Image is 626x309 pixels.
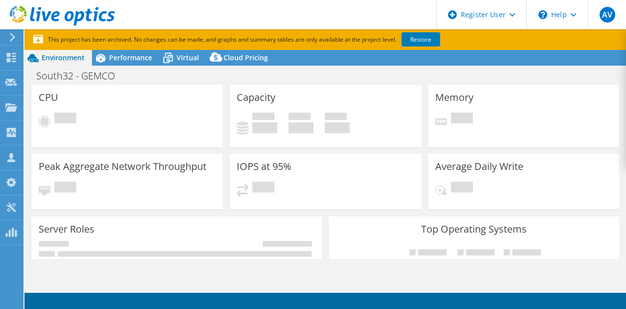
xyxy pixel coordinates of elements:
[336,224,612,235] h3: Top Operating Systems
[252,122,277,133] h4: 0 GiB
[224,53,268,62] span: Cloud Pricing
[54,182,76,195] span: Pending
[42,53,85,62] span: Environment
[451,182,473,195] span: Pending
[177,53,199,62] span: Virtual
[325,122,350,133] h4: 0 GiB
[54,113,76,126] span: Pending
[39,224,94,235] h3: Server Roles
[451,113,473,126] span: Pending
[252,113,274,122] span: Used
[435,161,523,172] h3: Average Daily Write
[435,92,473,103] h3: Memory
[39,92,58,103] h3: CPU
[237,92,275,103] h3: Capacity
[600,7,615,23] span: AV
[402,32,440,47] a: Restore
[289,122,313,133] h4: 0 GiB
[237,161,291,172] h3: IOPS at 95%
[325,113,347,122] span: Total
[289,113,311,122] span: Free
[32,71,130,81] h1: South32 - GEMCO
[538,10,547,19] svg: \n
[39,161,206,172] h3: Peak Aggregate Network Throughput
[109,53,152,62] span: Performance
[252,182,274,195] span: Pending
[33,34,513,45] p: This project has been archived. No changes can be made, and graphs and summary tables are only av...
